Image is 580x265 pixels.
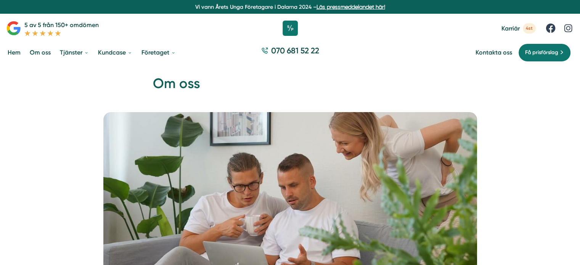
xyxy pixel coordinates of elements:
[476,49,512,56] a: Kontakta oss
[501,25,520,32] span: Karriär
[24,20,99,30] p: 5 av 5 från 150+ omdömen
[3,3,577,11] p: Vi vann Årets Unga Företagare i Dalarna 2024 –
[28,43,52,62] a: Om oss
[523,23,536,34] span: 4st
[153,74,427,99] h1: Om oss
[317,4,385,10] a: Läs pressmeddelandet här!
[271,45,319,56] span: 070 681 52 22
[518,43,571,62] a: Få prisförslag
[525,48,558,57] span: Få prisförslag
[258,45,322,60] a: 070 681 52 22
[6,43,22,62] a: Hem
[96,43,134,62] a: Kundcase
[501,23,536,34] a: Karriär 4st
[140,43,177,62] a: Företaget
[58,43,90,62] a: Tjänster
